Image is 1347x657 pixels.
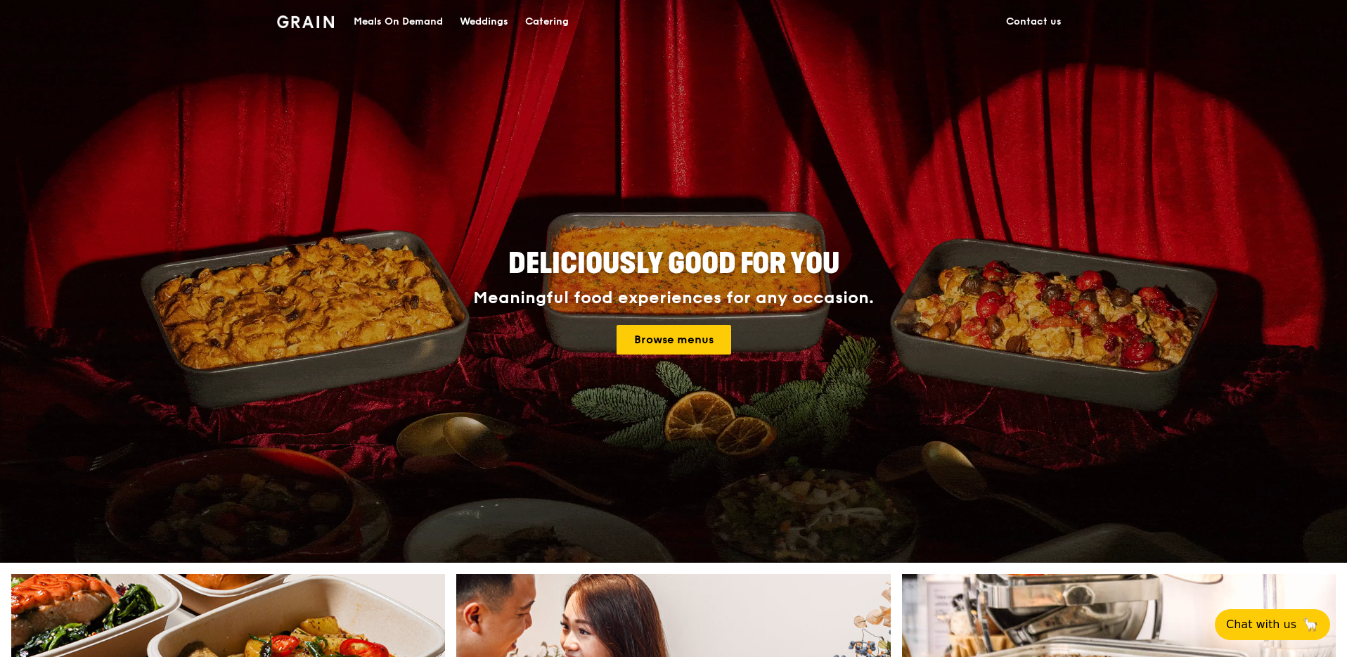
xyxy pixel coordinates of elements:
div: Meaningful food experiences for any occasion. [420,288,927,308]
button: Chat with us🦙 [1215,609,1330,640]
div: Catering [525,1,569,43]
span: 🦙 [1302,616,1319,633]
a: Catering [517,1,577,43]
div: Meals On Demand [354,1,443,43]
a: Contact us [998,1,1070,43]
a: Weddings [451,1,517,43]
span: Deliciously good for you [508,247,839,281]
a: Browse menus [617,325,731,355]
span: Chat with us [1226,616,1296,633]
img: Grain [277,15,334,28]
div: Weddings [460,1,508,43]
